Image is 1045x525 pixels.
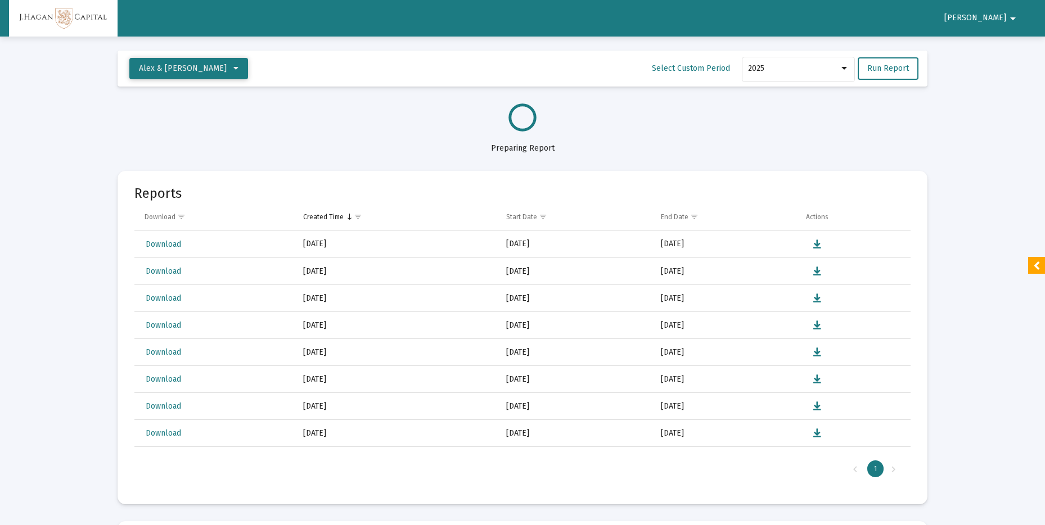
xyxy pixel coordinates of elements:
td: Column Start Date [498,203,653,230]
td: Column Download [134,203,295,230]
td: [DATE] [498,339,653,366]
td: [DATE] [653,285,798,312]
span: Show filter options for column 'Start Date' [539,212,547,221]
td: [DATE] [498,447,653,474]
div: Actions [806,212,828,221]
span: 2025 [748,64,764,73]
div: Created Time [303,212,344,221]
div: [DATE] [303,428,490,439]
td: [DATE] [653,339,798,366]
td: [DATE] [498,231,653,258]
div: [DATE] [303,347,490,358]
span: Download [146,320,181,330]
div: [DATE] [303,320,490,331]
div: Preparing Report [118,132,927,154]
td: Column End Date [653,203,798,230]
td: [DATE] [653,393,798,420]
div: Page Navigation [134,453,911,485]
div: [DATE] [303,266,490,277]
div: Next Page [884,460,903,477]
mat-icon: arrow_drop_down [1006,7,1020,30]
img: Dashboard [17,7,109,30]
span: Show filter options for column 'Created Time' [354,212,362,221]
td: [DATE] [653,447,798,474]
span: Download [146,347,181,357]
td: [DATE] [498,366,653,393]
td: Column Actions [798,203,911,230]
button: Alex & [PERSON_NAME] [129,58,248,79]
span: Download [146,428,181,438]
mat-card-title: Reports [134,188,182,199]
div: [DATE] [303,238,490,250]
td: [DATE] [653,420,798,447]
span: Download [146,266,181,276]
div: [DATE] [303,374,490,385]
td: [DATE] [653,312,798,339]
span: Show filter options for column 'End Date' [690,212,699,221]
span: [PERSON_NAME] [944,13,1006,23]
span: Run Report [867,64,909,73]
span: Show filter options for column 'Download' [177,212,186,221]
span: Download [146,293,181,303]
span: Download [146,401,181,411]
div: End Date [661,212,688,221]
div: Download [145,212,175,221]
div: Data grid [134,203,911,485]
button: [PERSON_NAME] [931,7,1033,29]
td: Column Created Time [295,203,498,230]
td: [DATE] [653,231,798,258]
button: Run Report [858,57,918,80]
td: [DATE] [653,258,798,285]
td: [DATE] [498,285,653,312]
div: Previous Page [846,460,864,477]
td: [DATE] [498,393,653,420]
td: [DATE] [498,258,653,285]
span: Download [146,239,181,249]
div: Page 1 [867,460,884,477]
div: Start Date [506,212,537,221]
td: [DATE] [653,366,798,393]
div: [DATE] [303,401,490,412]
span: Select Custom Period [652,64,730,73]
span: Alex & [PERSON_NAME] [139,64,227,73]
td: [DATE] [498,420,653,447]
td: [DATE] [498,312,653,339]
div: [DATE] [303,293,490,304]
span: Download [146,374,181,384]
